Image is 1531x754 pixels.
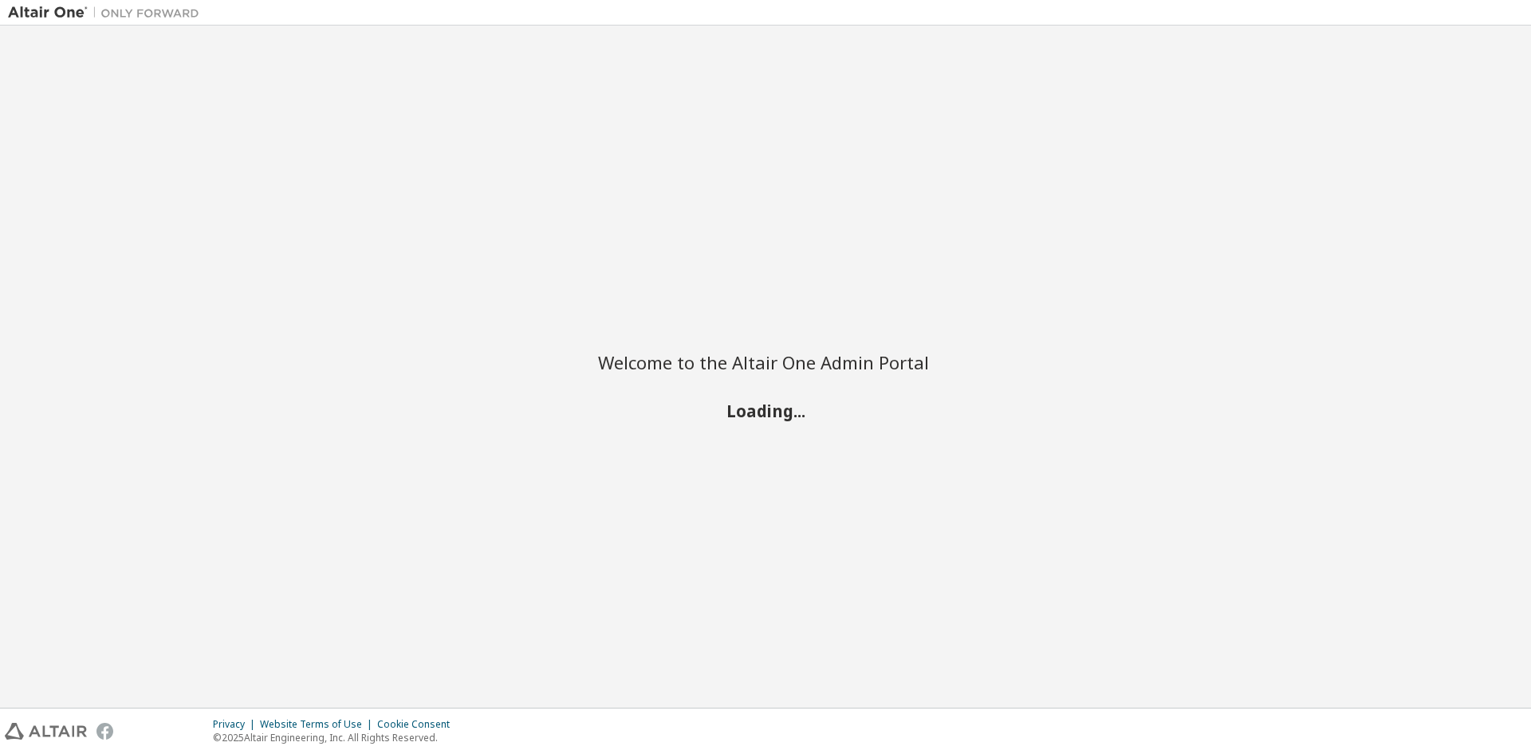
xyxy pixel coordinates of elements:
[598,351,933,373] h2: Welcome to the Altair One Admin Portal
[377,718,459,731] div: Cookie Consent
[8,5,207,21] img: Altair One
[96,723,113,740] img: facebook.svg
[213,718,260,731] div: Privacy
[5,723,87,740] img: altair_logo.svg
[213,731,459,744] p: © 2025 Altair Engineering, Inc. All Rights Reserved.
[260,718,377,731] div: Website Terms of Use
[598,400,933,420] h2: Loading...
